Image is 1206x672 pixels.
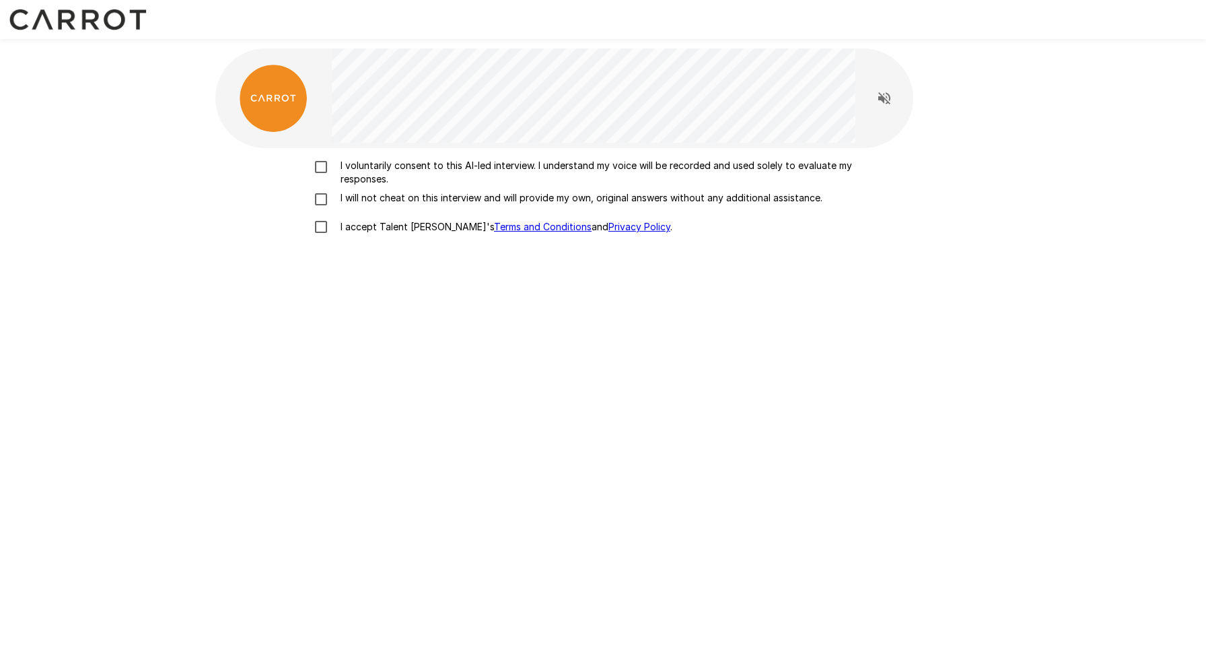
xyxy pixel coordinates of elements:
p: I voluntarily consent to this AI-led interview. I understand my voice will be recorded and used s... [335,159,899,186]
a: Privacy Policy [608,221,670,232]
img: carrot_logo.png [240,65,307,132]
p: I accept Talent [PERSON_NAME]'s and . [335,220,672,234]
p: I will not cheat on this interview and will provide my own, original answers without any addition... [335,191,822,205]
button: Read questions aloud [871,85,898,112]
a: Terms and Conditions [494,221,592,232]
